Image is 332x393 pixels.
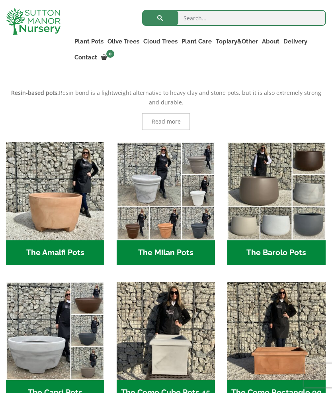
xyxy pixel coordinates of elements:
[141,36,180,47] a: Cloud Trees
[6,8,61,35] img: logo
[281,36,309,47] a: Delivery
[117,142,215,240] img: The Milan Pots
[72,52,99,63] a: Contact
[227,142,326,265] a: Visit product category The Barolo Pots
[6,88,326,107] p: Resin bond is a lightweight alternative to heavy clay and stone pots, but it is also extremely st...
[227,142,326,240] img: The Barolo Pots
[106,50,114,58] span: 0
[227,240,326,265] h2: The Barolo Pots
[142,10,326,26] input: Search...
[6,142,104,265] a: Visit product category The Amalfi Pots
[152,119,181,124] span: Read more
[117,282,215,380] img: The Como Cube Pots 45 (All Colours)
[227,282,326,380] img: The Como Rectangle 90 (Colours)
[11,89,59,96] strong: Resin-based pots.
[260,36,281,47] a: About
[99,52,117,63] a: 0
[214,36,260,47] a: Topiary&Other
[105,36,141,47] a: Olive Trees
[180,36,214,47] a: Plant Care
[72,36,105,47] a: Plant Pots
[6,240,104,265] h2: The Amalfi Pots
[117,240,215,265] h2: The Milan Pots
[117,142,215,265] a: Visit product category The Milan Pots
[6,142,104,240] img: The Amalfi Pots
[6,282,104,380] img: The Capri Pots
